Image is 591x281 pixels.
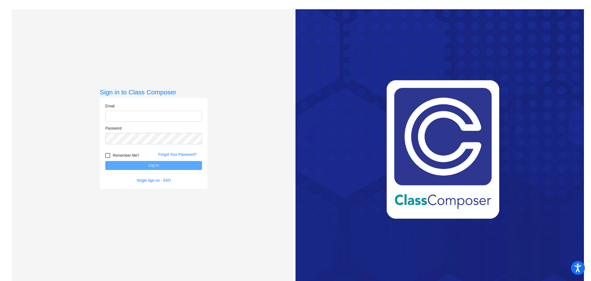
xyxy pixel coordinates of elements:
label: Password [105,126,122,131]
label: Email [105,103,115,109]
a: Single sign on - SSO [137,178,171,183]
h3: Sign in to Class Composer [100,88,207,96]
span: Remember Me? [113,152,139,159]
button: Log In [105,161,202,170]
a: Forgot Your Password? [158,152,197,157]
